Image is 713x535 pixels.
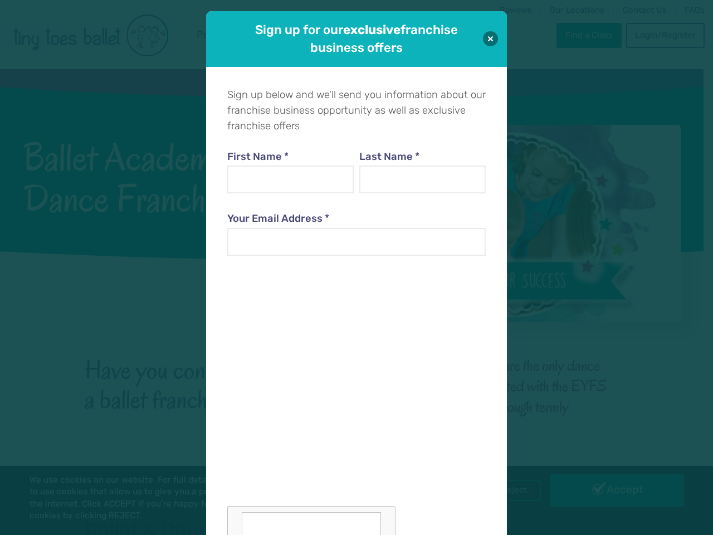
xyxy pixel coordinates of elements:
[227,149,354,165] label: First Name *
[227,87,486,134] p: Sign up below and we'll send you information about our franchise business opportunity as well as ...
[359,149,486,165] label: Last Name *
[237,21,476,56] h1: Sign up for our franchise business offers
[343,22,401,37] strong: exclusive
[227,211,486,227] label: Your Email Address *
